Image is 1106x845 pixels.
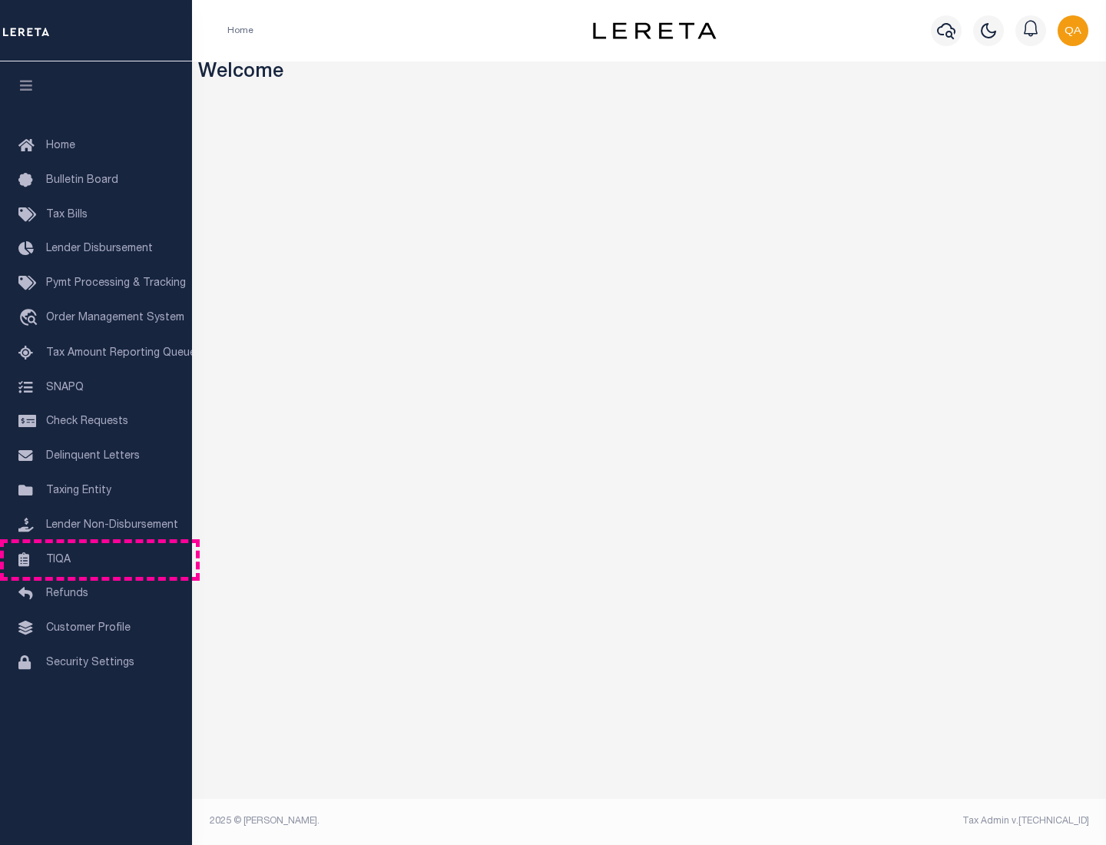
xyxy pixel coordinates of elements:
[46,416,128,427] span: Check Requests
[46,141,75,151] span: Home
[46,244,153,254] span: Lender Disbursement
[46,623,131,634] span: Customer Profile
[593,22,716,39] img: logo-dark.svg
[46,658,134,668] span: Security Settings
[46,278,186,289] span: Pymt Processing & Tracking
[46,175,118,186] span: Bulletin Board
[46,554,71,565] span: TIQA
[1058,15,1088,46] img: svg+xml;base64,PHN2ZyB4bWxucz0iaHR0cDovL3d3dy53My5vcmcvMjAwMC9zdmciIHBvaW50ZXItZXZlbnRzPSJub25lIi...
[46,313,184,323] span: Order Management System
[227,24,253,38] li: Home
[46,382,84,393] span: SNAPQ
[18,309,43,329] i: travel_explore
[46,520,178,531] span: Lender Non-Disbursement
[46,451,140,462] span: Delinquent Letters
[198,61,1101,85] h3: Welcome
[46,485,111,496] span: Taxing Entity
[46,348,196,359] span: Tax Amount Reporting Queue
[198,814,650,828] div: 2025 © [PERSON_NAME].
[46,210,88,220] span: Tax Bills
[661,814,1089,828] div: Tax Admin v.[TECHNICAL_ID]
[46,588,88,599] span: Refunds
